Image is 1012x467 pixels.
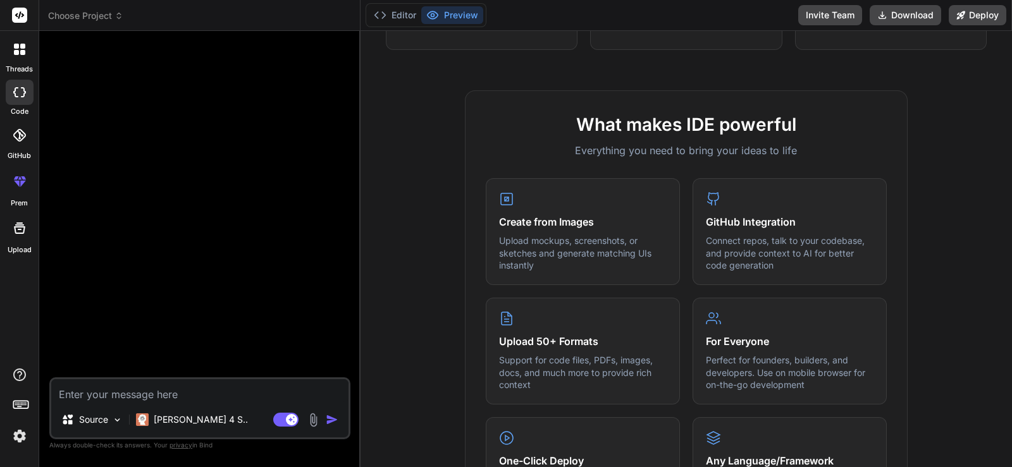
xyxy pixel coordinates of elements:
[154,413,248,426] p: [PERSON_NAME] 4 S..
[421,6,483,24] button: Preview
[798,5,862,25] button: Invite Team
[49,439,350,451] p: Always double-check its answers. Your in Bind
[949,5,1006,25] button: Deploy
[499,214,667,229] h4: Create from Images
[6,64,33,75] label: threads
[486,143,887,158] p: Everything you need to bring your ideas to life
[8,150,31,161] label: GitHub
[499,234,667,272] p: Upload mockups, screenshots, or sketches and generate matching UIs instantly
[706,354,873,391] p: Perfect for founders, builders, and developers. Use on mobile browser for on-the-go development
[306,413,321,427] img: attachment
[706,214,873,229] h4: GitHub Integration
[499,334,667,349] h4: Upload 50+ Formats
[870,5,941,25] button: Download
[11,106,28,117] label: code
[136,413,149,426] img: Claude 4 Sonnet
[79,413,108,426] p: Source
[706,334,873,349] h4: For Everyone
[170,441,192,449] span: privacy
[11,198,28,209] label: prem
[9,425,30,447] img: settings
[499,354,667,391] p: Support for code files, PDFs, images, docs, and much more to provide rich context
[706,234,873,272] p: Connect repos, talk to your codebase, and provide context to AI for better code generation
[486,111,887,138] h2: What makes IDE powerful
[369,6,421,24] button: Editor
[8,245,32,255] label: Upload
[326,413,338,426] img: icon
[48,9,123,22] span: Choose Project
[112,415,123,425] img: Pick Models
